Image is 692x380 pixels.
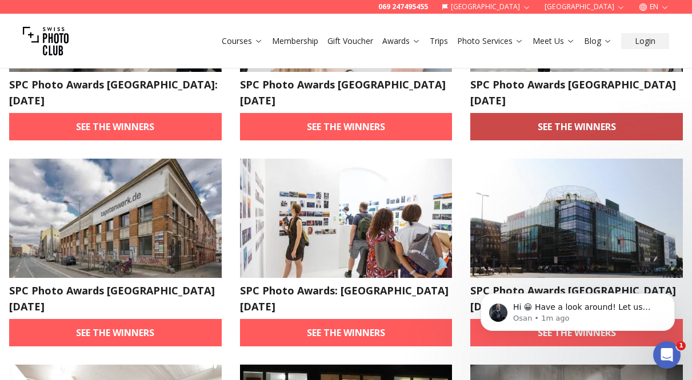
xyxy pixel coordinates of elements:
a: Membership [272,35,318,47]
button: Trips [425,33,453,49]
iframe: Intercom notifications message [463,269,692,349]
button: Courses [217,33,267,49]
img: SPC Photo Awards HAMBURG April 2025 [470,159,683,278]
a: Trips [430,35,448,47]
button: Awards [378,33,425,49]
img: SPC Photo Awards LEIPZIG May 2025 [9,159,222,278]
iframe: Intercom live chat [653,341,681,369]
img: SPC Photo Awards: MUNICH April 2025 [240,159,453,278]
a: Gift Voucher [327,35,373,47]
button: Membership [267,33,323,49]
a: Courses [222,35,263,47]
span: 1 [677,341,686,350]
h2: SPC Photo Awards: [GEOGRAPHIC_DATA] [DATE] [240,282,453,314]
button: Meet Us [528,33,579,49]
h2: SPC Photo Awards [GEOGRAPHIC_DATA]: [DATE] [9,76,222,108]
a: Photo Services [457,35,523,47]
img: Swiss photo club [23,18,69,64]
a: See the winners [9,113,222,140]
a: 069 247495455 [378,2,428,11]
button: Login [621,33,669,49]
h2: SPC Photo Awards [GEOGRAPHIC_DATA] [DATE] [240,76,453,108]
a: See the winners [9,319,222,346]
a: See the winners [240,113,453,140]
a: Meet Us [533,35,575,47]
button: Photo Services [453,33,528,49]
a: See the winners [470,113,683,140]
h2: SPC Photo Awards [GEOGRAPHIC_DATA] [DATE] [9,282,222,314]
h2: SPC Photo Awards [GEOGRAPHIC_DATA] [DATE] [470,76,683,108]
a: See the winners [240,319,453,346]
a: Awards [382,35,421,47]
button: Gift Voucher [323,33,378,49]
button: Blog [579,33,617,49]
a: Blog [584,35,612,47]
